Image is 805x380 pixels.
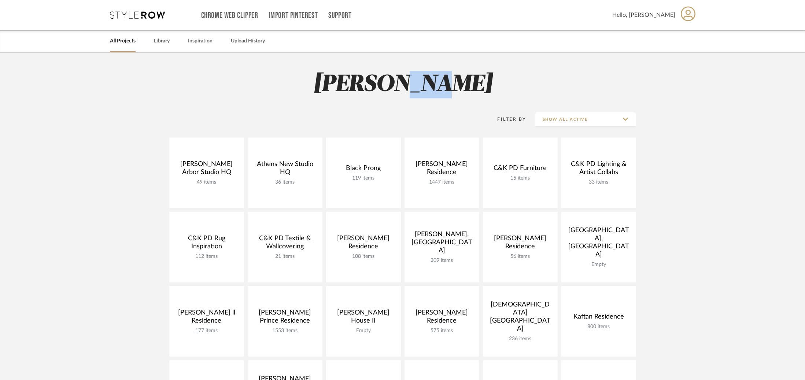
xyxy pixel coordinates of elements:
div: [PERSON_NAME] Prince Residence [254,309,317,328]
div: 108 items [332,253,395,260]
div: C&K PD Rug Inspiration [175,234,238,253]
div: [GEOGRAPHIC_DATA], [GEOGRAPHIC_DATA] [567,226,630,262]
div: Empty [332,328,395,334]
span: Hello, [PERSON_NAME] [612,11,675,19]
div: [PERSON_NAME] Residence [410,309,473,328]
div: 800 items [567,324,630,330]
div: 33 items [567,179,630,185]
div: [DEMOGRAPHIC_DATA] [GEOGRAPHIC_DATA] [489,301,552,336]
div: [PERSON_NAME] Residence [332,234,395,253]
a: Chrome Web Clipper [201,12,258,19]
div: 49 items [175,179,238,185]
div: 177 items [175,328,238,334]
div: [PERSON_NAME] ll Residence [175,309,238,328]
div: 36 items [254,179,317,185]
div: 209 items [410,257,473,264]
div: 236 items [489,336,552,342]
div: 1553 items [254,328,317,334]
div: Empty [567,262,630,268]
a: Inspiration [188,36,213,46]
a: Upload History [231,36,265,46]
div: 112 items [175,253,238,260]
div: Athens New Studio HQ [254,160,317,179]
div: 21 items [254,253,317,260]
div: [PERSON_NAME] Residence [410,160,473,179]
div: [PERSON_NAME] Arbor Studio HQ [175,160,238,179]
div: Black Prong [332,164,395,175]
div: 15 items [489,175,552,181]
div: Kaftan Residence [567,313,630,324]
a: Support [328,12,351,19]
div: [PERSON_NAME], [GEOGRAPHIC_DATA] [410,230,473,257]
div: C&K PD Textile & Wallcovering [254,234,317,253]
a: All Projects [110,36,136,46]
h2: [PERSON_NAME] [139,71,666,98]
a: Import Pinterest [269,12,318,19]
div: 119 items [332,175,395,181]
div: 575 items [410,328,473,334]
a: Library [154,36,170,46]
div: 1447 items [410,179,473,185]
div: [PERSON_NAME] House II [332,309,395,328]
div: 56 items [489,253,552,260]
div: C&K PD Furniture [489,164,552,175]
div: [PERSON_NAME] Residence [489,234,552,253]
div: C&K PD Lighting & Artist Collabs [567,160,630,179]
div: Filter By [488,116,527,123]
